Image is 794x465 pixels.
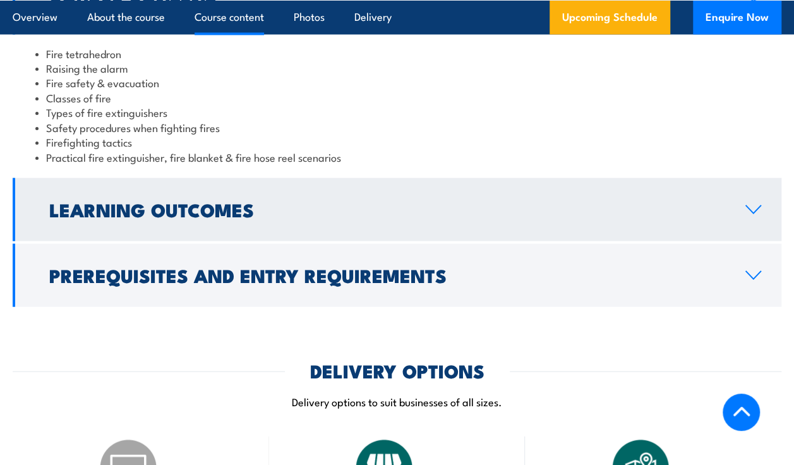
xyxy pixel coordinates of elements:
[35,46,759,61] li: Fire tetrahedron
[13,178,781,241] a: Learning Outcomes
[35,61,759,75] li: Raising the alarm
[35,90,759,105] li: Classes of fire
[35,135,759,149] li: Firefighting tactics
[35,120,759,135] li: Safety procedures when fighting fires
[13,394,781,409] p: Delivery options to suit businesses of all sizes.
[49,201,725,217] h2: Learning Outcomes
[35,105,759,119] li: Types of fire extinguishers
[35,75,759,90] li: Fire safety & evacuation
[49,267,725,283] h2: Prerequisites and Entry Requirements
[13,244,781,307] a: Prerequisites and Entry Requirements
[35,150,759,164] li: Practical fire extinguisher, fire blanket & fire hose reel scenarios
[310,362,484,378] h2: DELIVERY OPTIONS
